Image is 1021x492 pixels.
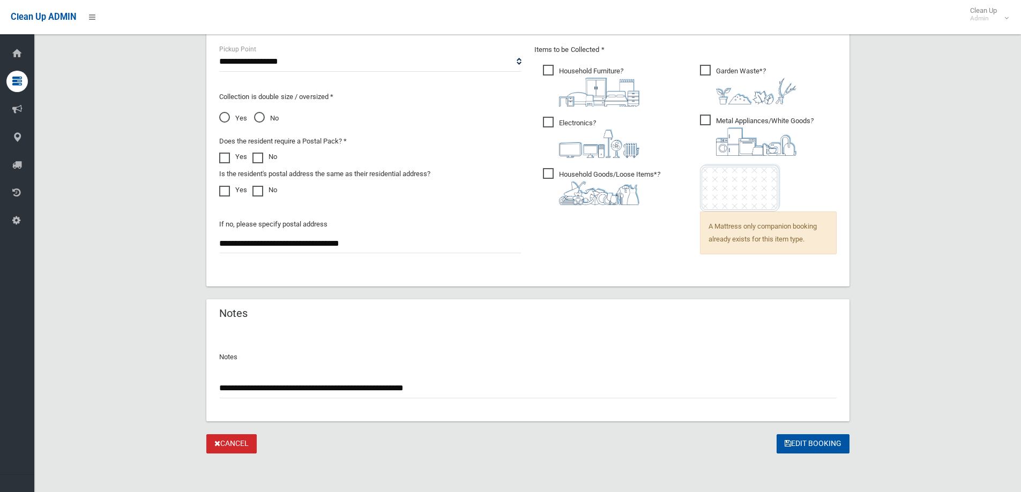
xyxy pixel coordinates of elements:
button: Edit Booking [777,434,849,454]
img: aa9efdbe659d29b613fca23ba79d85cb.png [559,78,639,107]
img: 36c1b0289cb1767239cdd3de9e694f19.png [716,127,796,156]
span: Electronics [543,117,639,158]
span: No [254,112,279,125]
p: Collection is double size / oversized * [219,90,521,103]
i: ? [559,119,639,158]
i: ? [559,170,660,205]
label: If no, please specify postal address [219,218,327,231]
span: Clean Up [965,6,1008,22]
label: No [252,150,277,163]
img: 4fd8a5c772b2c999c83690221e5242e0.png [716,78,796,104]
span: Metal Appliances/White Goods [700,115,814,156]
i: ? [716,67,796,104]
span: A Mattress only companion booking already exists for this item type. [700,211,837,254]
label: Does the resident require a Postal Pack? * [219,135,347,148]
span: Garden Waste* [700,65,796,104]
img: 394712a680b73dbc3d2a6a3a7ffe5a07.png [559,130,639,158]
small: Admin [970,14,997,22]
p: Notes [219,351,837,364]
p: Items to be Collected * [534,43,837,56]
img: b13cc3517677393f34c0a387616ef184.png [559,181,639,205]
span: Yes [219,112,247,125]
label: No [252,184,277,196]
span: Clean Up ADMIN [11,12,76,22]
span: Household Goods/Loose Items* [543,168,660,205]
label: Yes [219,184,247,196]
header: Notes [206,303,260,324]
a: Cancel [206,434,257,454]
img: e7408bece873d2c1783593a074e5cb2f.png [700,164,780,211]
label: Is the resident's postal address the same as their residential address? [219,168,430,180]
i: ? [716,117,814,156]
label: Yes [219,150,247,163]
span: Household Furniture [543,65,639,107]
i: ? [559,67,639,107]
